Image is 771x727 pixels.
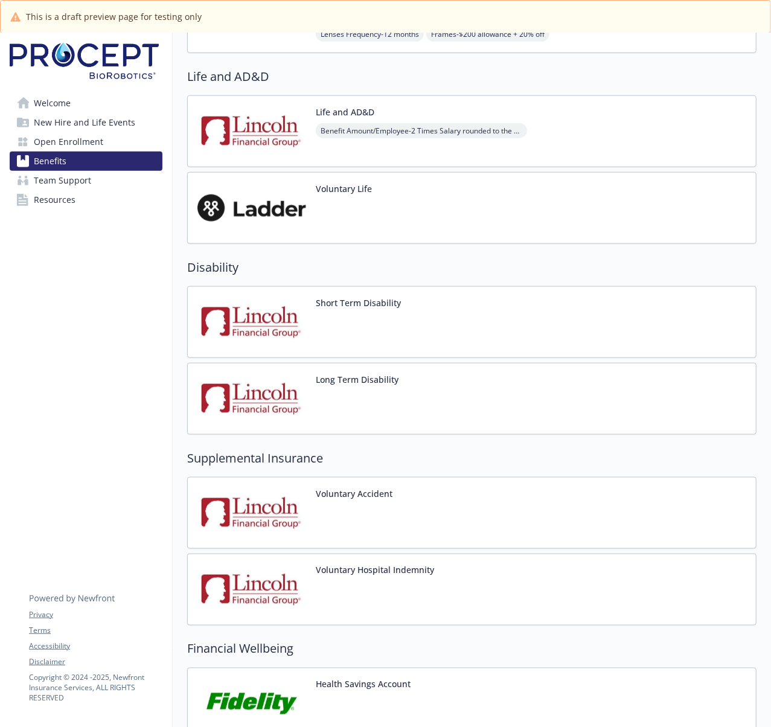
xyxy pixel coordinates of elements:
[316,678,411,691] button: Health Savings Account
[29,609,162,620] a: Privacy
[34,113,135,132] span: New Hire and Life Events
[316,27,424,42] span: Lenses Frequency - 12 months
[10,94,162,113] a: Welcome
[10,152,162,171] a: Benefits
[26,10,202,23] span: This is a draft preview page for testing only
[316,123,527,138] span: Benefit Amount/Employee - 2 Times Salary rounded to the next higher $1,000
[187,449,757,467] h2: Supplemental Insurance
[316,182,372,195] button: Voluntary Life
[197,564,306,615] img: Lincoln Financial Group carrier logo
[29,672,162,703] p: Copyright © 2024 - 2025 , Newfront Insurance Services, ALL RIGHTS RESERVED
[316,296,401,309] button: Short Term Disability
[197,373,306,424] img: Lincoln Financial Group carrier logo
[187,640,757,658] h2: Financial Wellbeing
[187,68,757,86] h2: Life and AD&D
[197,182,306,234] img: Ladder carrier logo
[10,190,162,210] a: Resources
[316,373,398,386] button: Long Term Disability
[29,656,162,667] a: Disclaimer
[316,487,392,500] button: Voluntary Accident
[34,132,103,152] span: Open Enrollment
[316,106,374,118] button: Life and AD&D
[426,27,549,42] span: Frames - $200 allowance + 20% off
[197,296,306,348] img: Lincoln Financial Group carrier logo
[197,487,306,539] img: Lincoln Financial Group carrier logo
[10,171,162,190] a: Team Support
[197,106,306,157] img: Lincoln Financial Group carrier logo
[34,171,91,190] span: Team Support
[34,190,75,210] span: Resources
[34,94,71,113] span: Welcome
[187,258,757,277] h2: Disability
[29,641,162,652] a: Accessibility
[29,625,162,636] a: Terms
[10,132,162,152] a: Open Enrollment
[316,564,434,577] button: Voluntary Hospital Indemnity
[10,113,162,132] a: New Hire and Life Events
[34,152,66,171] span: Benefits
